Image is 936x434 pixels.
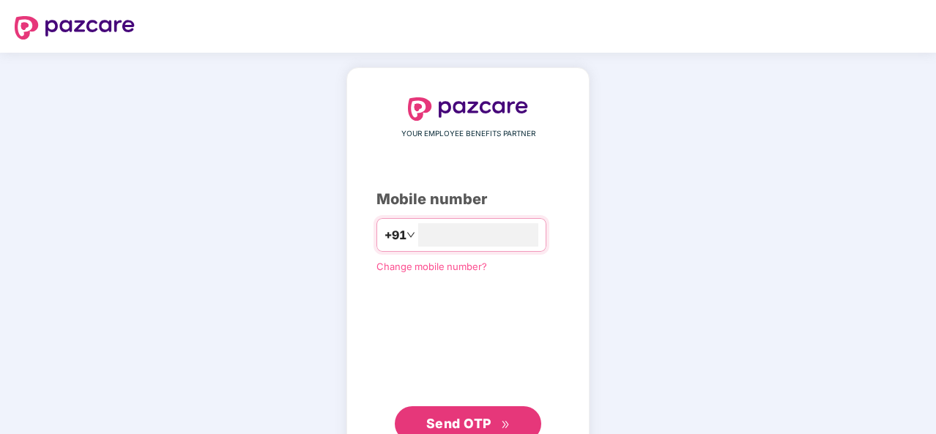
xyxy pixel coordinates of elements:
div: Mobile number [376,188,560,211]
span: YOUR EMPLOYEE BENEFITS PARTNER [401,128,535,140]
span: double-right [501,420,510,430]
img: logo [15,16,135,40]
span: down [406,231,415,239]
img: logo [408,97,528,121]
span: Send OTP [426,416,491,431]
span: +91 [385,226,406,244]
a: Change mobile number? [376,261,487,272]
